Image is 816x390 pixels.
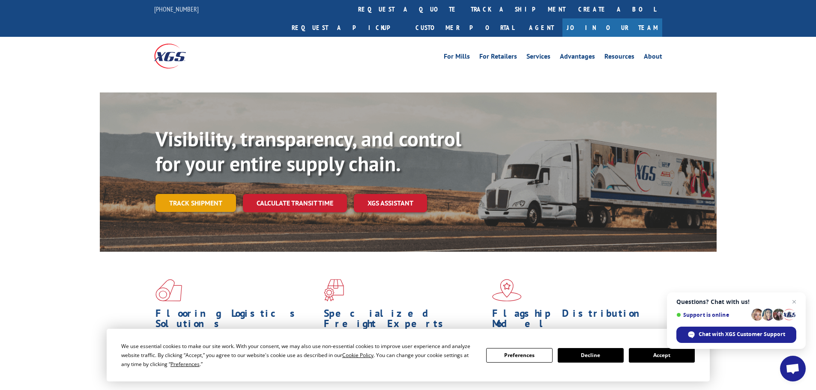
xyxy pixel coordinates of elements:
a: About [644,53,662,63]
a: Customer Portal [409,18,520,37]
a: Services [526,53,550,63]
a: XGS ASSISTANT [354,194,427,212]
img: xgs-icon-flagship-distribution-model-red [492,279,522,301]
a: For Mills [444,53,470,63]
a: Agent [520,18,562,37]
span: Cookie Policy [342,351,374,359]
h1: Flagship Distribution Model [492,308,654,333]
span: Preferences [170,360,200,368]
div: Chat with XGS Customer Support [676,327,796,343]
a: [PHONE_NUMBER] [154,5,199,13]
span: Chat with XGS Customer Support [699,330,785,338]
span: Support is online [676,312,748,318]
span: Close chat [789,297,799,307]
div: Cookie Consent Prompt [107,329,710,381]
a: Resources [604,53,634,63]
div: We use essential cookies to make our site work. With your consent, we may also use non-essential ... [121,342,476,369]
a: Calculate transit time [243,194,347,212]
a: Track shipment [155,194,236,212]
img: xgs-icon-total-supply-chain-intelligence-red [155,279,182,301]
button: Decline [558,348,624,363]
a: Request a pickup [285,18,409,37]
a: Advantages [560,53,595,63]
div: Open chat [780,356,806,381]
span: Questions? Chat with us! [676,298,796,305]
button: Accept [629,348,695,363]
b: Visibility, transparency, and control for your entire supply chain. [155,125,461,177]
h1: Flooring Logistics Solutions [155,308,317,333]
h1: Specialized Freight Experts [324,308,486,333]
img: xgs-icon-focused-on-flooring-red [324,279,344,301]
button: Preferences [486,348,552,363]
a: For Retailers [479,53,517,63]
a: Join Our Team [562,18,662,37]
